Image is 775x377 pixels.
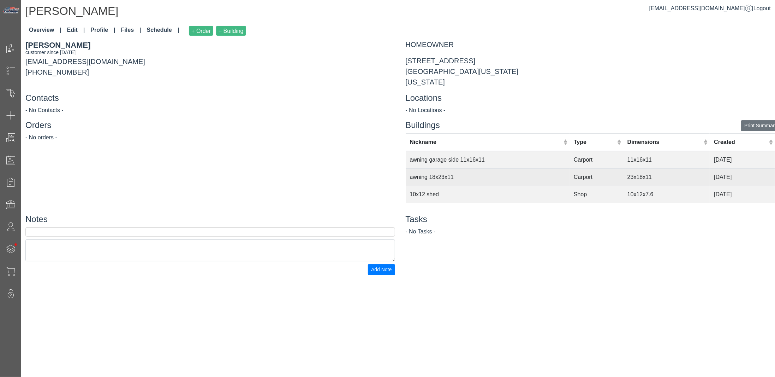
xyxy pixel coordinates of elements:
[623,151,710,169] td: 11x16x11
[25,133,395,142] div: - No orders -
[570,168,623,186] td: Carport
[371,267,392,272] span: Add Note
[649,5,752,11] a: [EMAIL_ADDRESS][DOMAIN_NAME]
[627,138,702,146] div: Dimensions
[25,39,395,51] div: [PERSON_NAME]
[20,39,400,87] div: [EMAIL_ADDRESS][DOMAIN_NAME] [PHONE_NUMBER]
[118,23,144,39] a: Files
[25,214,395,225] h4: Notes
[753,5,771,11] span: Logout
[368,264,395,275] button: Add Note
[189,26,213,36] button: + Order
[406,186,570,203] td: 10x12 shed
[406,168,570,186] td: awning 18x23x11
[570,186,623,203] td: Shop
[25,49,395,56] div: customer since [DATE]
[570,151,623,169] td: Carport
[25,120,395,130] h4: Orders
[623,186,710,203] td: 10x12x7.6
[25,106,395,115] div: - No Contacts -
[574,138,615,146] div: Type
[216,26,246,36] button: + Building
[649,4,771,13] div: |
[7,233,25,256] span: •
[64,23,88,39] a: Edit
[710,151,775,169] td: [DATE]
[623,168,710,186] td: 23x18x11
[710,186,775,203] td: [DATE]
[2,6,20,14] img: Metals Direct Inc Logo
[26,23,64,39] a: Overview
[714,138,767,146] div: Created
[25,4,775,20] h1: [PERSON_NAME]
[144,23,182,39] a: Schedule
[88,23,118,39] a: Profile
[410,138,562,146] div: Nickname
[406,151,570,169] td: awning garage side 11x16x11
[710,168,775,186] td: [DATE]
[25,93,395,103] h4: Contacts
